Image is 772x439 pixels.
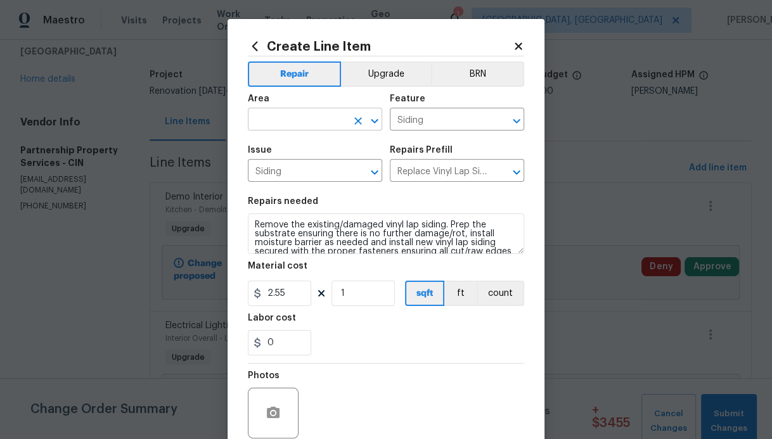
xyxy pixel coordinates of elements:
button: Open [508,163,525,181]
textarea: Remove the existing/damaged vinyl lap siding. Prep the substrate ensuring there is no further dam... [248,213,524,254]
h5: Area [248,94,269,103]
h5: Material cost [248,262,307,270]
h5: Repairs needed [248,197,318,206]
h5: Feature [390,94,425,103]
button: Open [508,112,525,130]
button: Repair [248,61,341,87]
button: Open [366,112,383,130]
button: count [477,281,524,306]
button: Upgrade [341,61,432,87]
button: Open [366,163,383,181]
button: BRN [431,61,524,87]
h5: Issue [248,146,272,155]
h5: Photos [248,371,280,380]
button: sqft [405,281,444,306]
h5: Labor cost [248,314,296,322]
h5: Repairs Prefill [390,146,453,155]
button: ft [444,281,477,306]
button: Clear [349,112,367,130]
h2: Create Line Item [248,39,513,53]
